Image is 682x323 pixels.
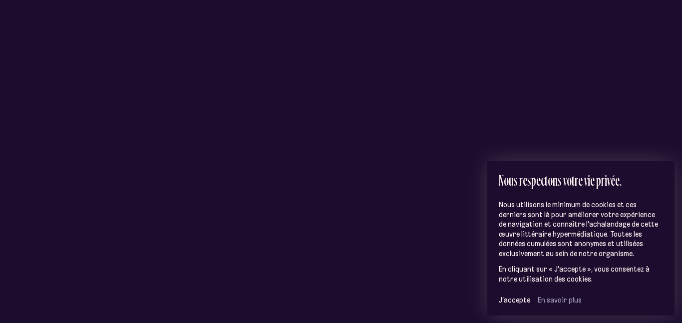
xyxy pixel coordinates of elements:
[499,172,664,188] h2: Nous respectons votre vie privée.
[499,265,664,284] p: En cliquant sur « J'accepte », vous consentez à notre utilisation des cookies.
[499,296,530,305] button: J’accepte
[499,200,664,259] p: Nous utilisons le minimum de cookies et ces derniers sont là pour améliorer votre expérience de n...
[538,296,582,305] a: En savoir plus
